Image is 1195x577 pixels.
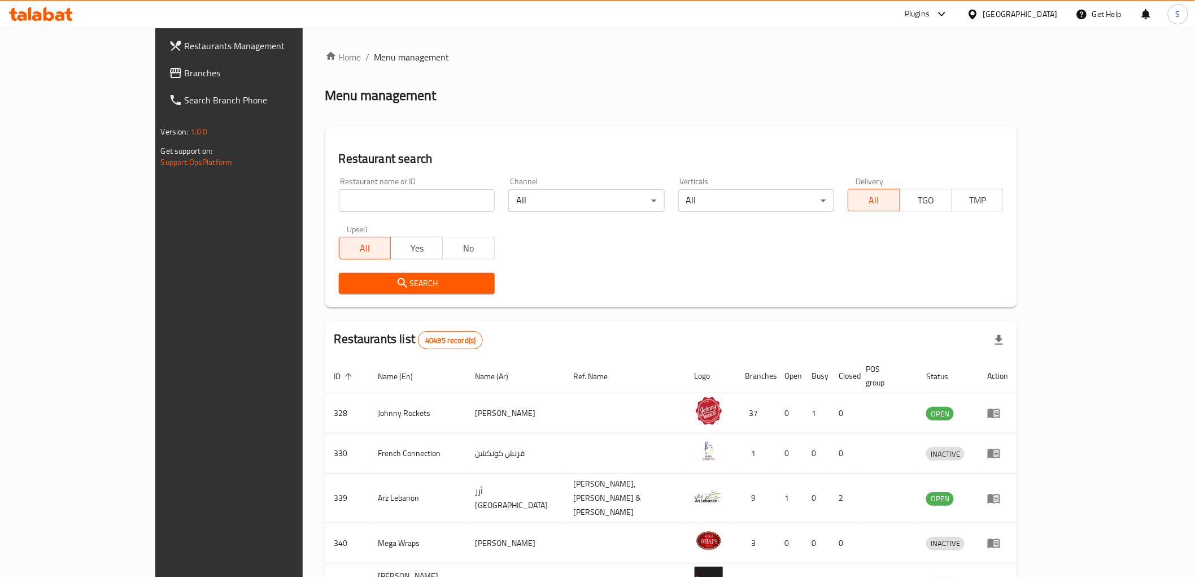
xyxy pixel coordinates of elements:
[160,86,355,114] a: Search Branch Phone
[830,393,857,433] td: 0
[987,406,1008,420] div: Menu
[736,359,776,393] th: Branches
[926,492,954,505] span: OPEN
[339,273,495,294] button: Search
[348,276,486,290] span: Search
[987,536,1008,550] div: Menu
[466,433,564,474] td: فرنش كونكشن
[374,50,450,64] span: Menu management
[686,359,736,393] th: Logo
[185,39,346,53] span: Restaurants Management
[856,177,884,185] label: Delivery
[776,393,803,433] td: 0
[160,32,355,59] a: Restaurants Management
[161,155,233,170] a: Support.OpsPlatform
[736,474,776,523] td: 9
[978,359,1017,393] th: Action
[508,189,664,212] div: All
[334,370,356,383] span: ID
[776,523,803,563] td: 0
[695,437,723,465] img: French Connection
[418,335,482,346] span: 40495 record(s)
[369,433,466,474] td: French Connection
[830,523,857,563] td: 0
[190,124,208,139] span: 1.0.0
[926,370,963,383] span: Status
[695,527,723,555] img: Mega Wraps
[695,397,723,425] img: Johnny Rockets
[985,327,1013,354] div: Export file
[573,370,622,383] span: Ref. Name
[830,474,857,523] td: 2
[803,433,830,474] td: 0
[926,537,965,550] span: INACTIVE
[466,474,564,523] td: أرز [GEOGRAPHIC_DATA]
[185,66,346,80] span: Branches
[736,433,776,474] td: 1
[695,482,723,510] img: Arz Lebanon
[830,359,857,393] th: Closed
[369,523,466,563] td: Mega Wraps
[926,407,954,420] span: OPEN
[987,446,1008,460] div: Menu
[347,225,368,233] label: Upsell
[466,393,564,433] td: [PERSON_NAME]
[369,393,466,433] td: Johnny Rockets
[853,192,896,209] span: All
[475,370,523,383] span: Name (Ar)
[418,331,483,349] div: Total records count
[952,189,1004,211] button: TMP
[325,50,1018,64] nav: breadcrumb
[987,492,1008,505] div: Menu
[344,240,387,257] span: All
[848,189,900,211] button: All
[339,150,1004,167] h2: Restaurant search
[378,370,428,383] span: Name (En)
[803,359,830,393] th: Busy
[442,237,495,259] button: No
[736,523,776,563] td: 3
[983,8,1058,20] div: [GEOGRAPHIC_DATA]
[161,144,213,158] span: Get support on:
[160,59,355,86] a: Branches
[325,86,437,105] h2: Menu management
[957,192,1000,209] span: TMP
[339,237,391,259] button: All
[564,474,686,523] td: [PERSON_NAME],[PERSON_NAME] & [PERSON_NAME]
[926,448,965,461] span: INACTIVE
[900,189,952,211] button: TGO
[395,240,438,257] span: Yes
[334,331,483,349] h2: Restaurants list
[447,240,490,257] span: No
[905,7,930,21] div: Plugins
[803,393,830,433] td: 1
[736,393,776,433] td: 37
[678,189,834,212] div: All
[776,474,803,523] td: 1
[905,192,948,209] span: TGO
[866,362,904,389] span: POS group
[185,93,346,107] span: Search Branch Phone
[803,474,830,523] td: 0
[466,523,564,563] td: [PERSON_NAME]
[339,189,495,212] input: Search for restaurant name or ID..
[390,237,443,259] button: Yes
[161,124,189,139] span: Version:
[776,433,803,474] td: 0
[369,474,466,523] td: Arz Lebanon
[776,359,803,393] th: Open
[830,433,857,474] td: 0
[803,523,830,563] td: 0
[366,50,370,64] li: /
[1176,8,1180,20] span: S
